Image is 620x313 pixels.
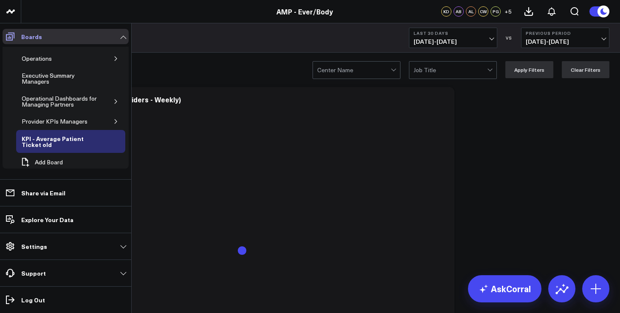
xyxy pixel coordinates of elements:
[21,270,46,276] p: Support
[21,216,73,223] p: Explore Your Data
[16,90,112,113] a: Operational Dashboards for Managing PartnersOpen board menu
[21,189,65,196] p: Share via Email
[21,33,42,40] p: Boards
[414,31,493,36] b: Last 30 Days
[20,133,106,149] div: KPI - Average Patient Ticket old
[20,70,104,87] div: Executive Summary Managers
[20,93,101,110] div: Operational Dashboards for Managing Partners
[468,275,541,302] a: AskCorral
[21,243,47,250] p: Settings
[454,6,464,17] div: AB
[21,296,45,303] p: Log Out
[16,113,106,130] a: Provider KPIs ManagersOpen board menu
[409,28,497,48] button: Last 30 Days[DATE]-[DATE]
[526,38,605,45] span: [DATE] - [DATE]
[276,7,333,16] a: AMP - Ever/Body
[16,67,120,90] a: Executive Summary ManagersOpen board menu
[490,6,501,17] div: PG
[478,6,488,17] div: CW
[505,61,553,78] button: Apply Filters
[466,6,476,17] div: AL
[16,153,67,172] button: Add Board
[526,31,605,36] b: Previous Period
[414,38,493,45] span: [DATE] - [DATE]
[16,130,120,153] a: KPI - Average Patient Ticket oldOpen board menu
[521,28,609,48] button: Previous Period[DATE]-[DATE]
[503,6,513,17] button: +5
[441,6,451,17] div: KD
[502,35,517,40] div: VS
[504,8,512,14] span: + 5
[16,50,70,67] a: OperationsOpen board menu
[562,61,609,78] button: Clear Filters
[20,116,90,127] div: Provider KPIs Managers
[3,292,129,307] a: Log Out
[35,159,63,166] span: Add Board
[20,54,54,64] div: Operations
